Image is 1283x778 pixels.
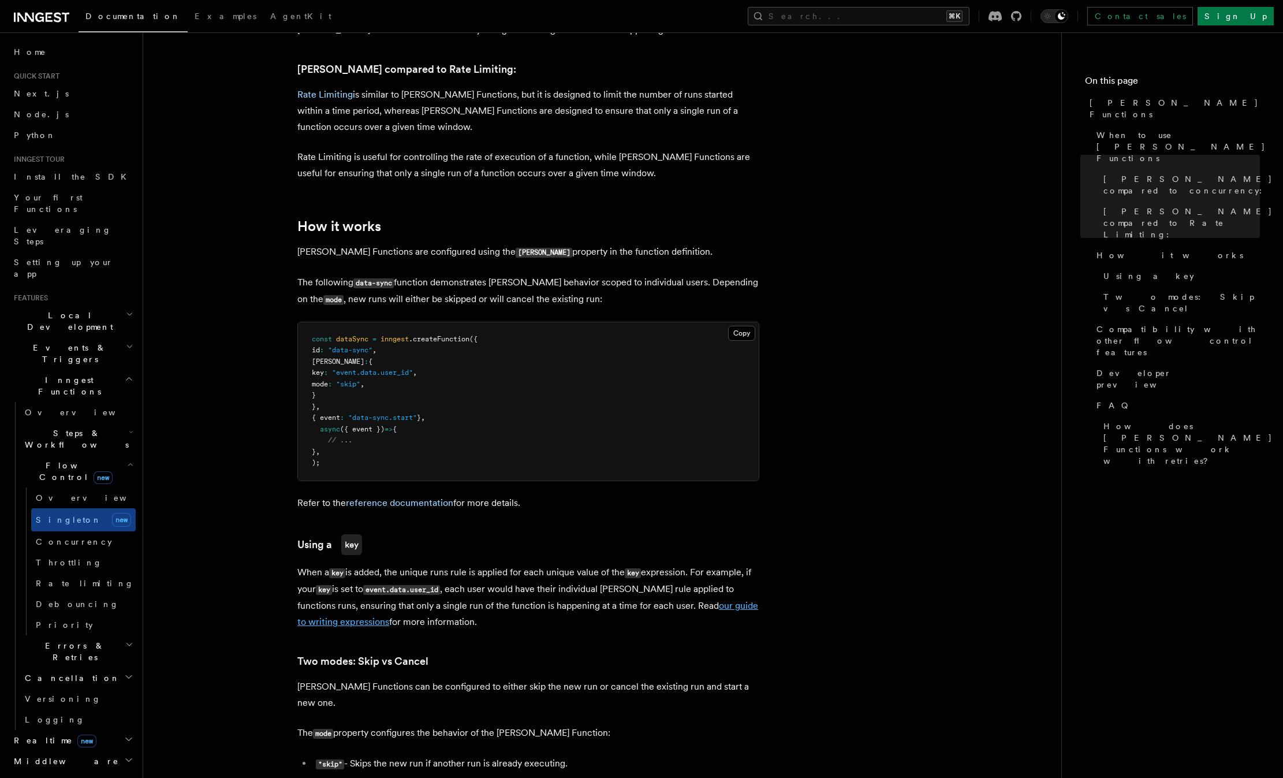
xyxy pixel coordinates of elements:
[79,3,188,32] a: Documentation
[360,380,364,388] span: ,
[9,155,65,164] span: Inngest tour
[469,335,478,343] span: ({
[346,497,453,508] a: reference documentation
[20,640,125,663] span: Errors & Retries
[348,414,417,422] span: "data-sync.start"
[36,620,93,630] span: Priority
[336,380,360,388] span: "skip"
[31,573,136,594] a: Rate limiting
[36,579,134,588] span: Rate limiting
[9,305,136,337] button: Local Development
[1099,201,1260,245] a: [PERSON_NAME] compared to Rate Limiting:
[320,346,324,354] span: :
[297,61,516,77] a: [PERSON_NAME] compared to Rate Limiting:
[9,310,126,333] span: Local Development
[14,89,69,98] span: Next.js
[1092,319,1260,363] a: Compatibility with other flow control features
[77,735,96,747] span: new
[1096,323,1260,358] span: Compatibility with other flow control features
[20,455,136,487] button: Flow Controlnew
[14,193,83,214] span: Your first Functions
[9,342,126,365] span: Events & Triggers
[20,709,136,730] a: Logging
[297,564,759,630] p: When a is added, the unique runs rule is applied for each unique value of the expression. For exa...
[312,380,328,388] span: mode
[297,149,759,181] p: Rate Limiting is useful for controlling the rate of execution of a function, while [PERSON_NAME] ...
[364,358,368,366] span: :
[336,335,368,343] span: dataSync
[9,370,136,402] button: Inngest Functions
[1103,420,1273,467] span: How does [PERSON_NAME] Functions work with retries?
[1103,270,1194,282] span: Using a key
[9,166,136,187] a: Install the SDK
[1103,291,1260,314] span: Two modes: Skip vs Cancel
[324,368,328,377] span: :
[1099,169,1260,201] a: [PERSON_NAME] compared to concurrency:
[340,425,385,433] span: ({ event })
[312,358,364,366] span: [PERSON_NAME]
[297,89,353,100] a: Rate Limiting
[1096,367,1260,390] span: Developer preview
[341,534,362,555] code: key
[316,448,320,456] span: ,
[112,513,131,527] span: new
[9,751,136,772] button: Middleware
[85,12,181,21] span: Documentation
[372,335,376,343] span: =
[340,414,344,422] span: :
[328,380,332,388] span: :
[381,335,409,343] span: inngest
[9,374,125,397] span: Inngest Functions
[14,110,69,119] span: Node.js
[385,425,393,433] span: =>
[312,459,320,467] span: );
[9,293,48,303] span: Features
[328,436,352,444] span: // ...
[1103,173,1273,196] span: [PERSON_NAME] compared to concurrency:
[421,414,425,422] span: ,
[413,368,417,377] span: ,
[20,423,136,455] button: Steps & Workflows
[9,187,136,219] a: Your first Functions
[9,72,59,81] span: Quick start
[312,403,316,411] span: }
[20,487,136,635] div: Flow Controlnew
[297,653,428,669] a: Two modes: Skip vs Cancel
[1096,250,1243,261] span: How it works
[297,218,381,234] a: How it works
[9,125,136,146] a: Python
[20,427,129,451] span: Steps & Workflows
[372,346,376,354] span: ,
[1085,74,1260,92] h4: On this page
[31,531,136,552] a: Concurrency
[9,42,136,62] a: Home
[1198,7,1274,25] a: Sign Up
[312,448,316,456] span: }
[36,558,102,567] span: Throttling
[36,493,155,502] span: Overview
[1092,125,1260,169] a: When to use [PERSON_NAME] Functions
[368,358,372,366] span: {
[195,12,256,21] span: Examples
[1099,286,1260,319] a: Two modes: Skip vs Cancel
[9,252,136,284] a: Setting up your app
[312,368,324,377] span: key
[20,672,120,684] span: Cancellation
[1096,400,1134,411] span: FAQ
[728,326,755,341] button: Copy
[1087,7,1193,25] a: Contact sales
[14,225,111,246] span: Leveraging Steps
[20,668,136,688] button: Cancellation
[20,635,136,668] button: Errors & Retries
[297,244,759,260] p: [PERSON_NAME] Functions are configured using the property in the function definition.
[363,585,440,595] code: event.data.user_id
[329,568,345,578] code: key
[14,258,113,278] span: Setting up your app
[9,755,119,767] span: Middleware
[332,368,413,377] span: "event.data.user_id"
[297,600,758,627] a: our guide to writing expressions
[25,694,101,703] span: Versioning
[9,735,96,746] span: Realtime
[1040,9,1068,23] button: Toggle dark mode
[312,346,320,354] span: id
